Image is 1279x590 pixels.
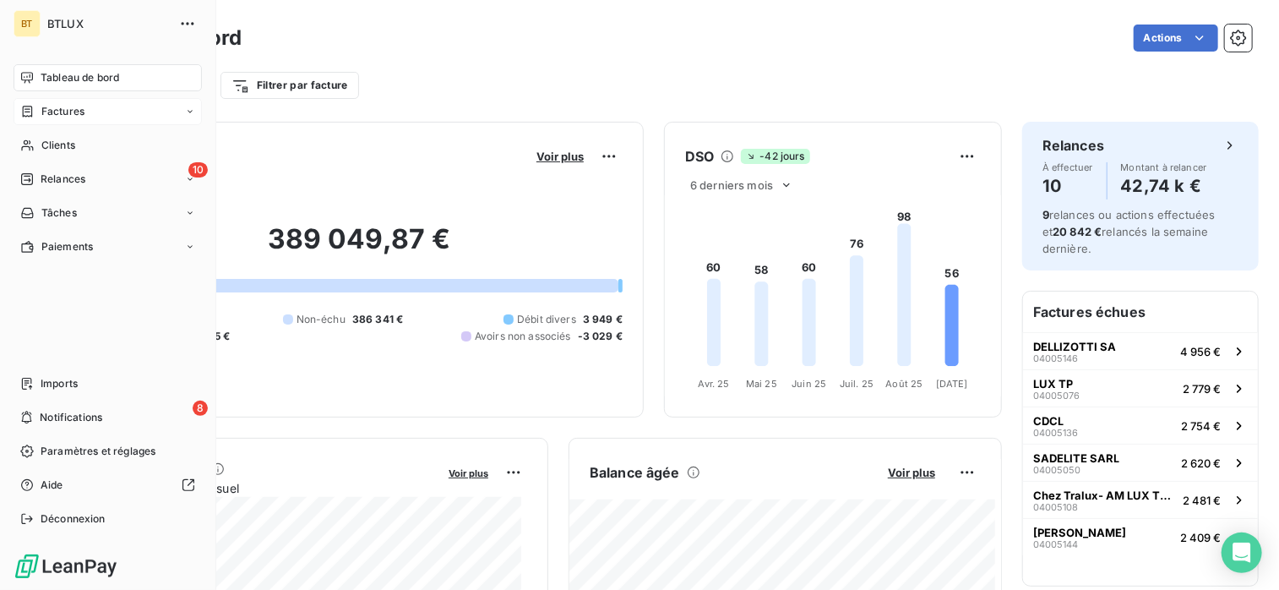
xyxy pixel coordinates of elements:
span: 10 [188,162,208,178]
tspan: Août 25 [885,378,923,390]
span: Tableau de bord [41,70,119,85]
button: SADELITE SARL040050502 620 € [1023,444,1258,481]
h2: 389 049,87 € [95,222,623,273]
span: Avoirs non associés [475,329,571,344]
span: Débit divers [517,312,576,327]
tspan: Juin 25 [792,378,826,390]
span: 3 949 € [583,312,623,327]
span: Voir plus [449,467,488,479]
span: relances ou actions effectuées et relancés la semaine dernière. [1042,208,1216,255]
img: Logo LeanPay [14,553,118,580]
button: Voir plus [883,465,940,480]
button: DELLIZOTTI SA040051464 956 € [1023,332,1258,369]
span: -3 029 € [578,329,623,344]
span: -42 jours [741,149,809,164]
span: DELLIZOTTI SA [1033,340,1116,353]
span: Factures [41,104,84,119]
tspan: Avr. 25 [699,378,730,390]
span: BTLUX [47,17,169,30]
tspan: Juil. 25 [840,378,874,390]
span: 386 341 € [352,312,403,327]
span: 04005108 [1033,502,1078,512]
span: Déconnexion [41,511,106,527]
span: 04005076 [1033,391,1080,401]
span: Imports [41,376,78,391]
div: BT [14,10,41,37]
tspan: [DATE] [936,378,968,390]
span: 9 [1042,208,1049,221]
h4: 42,74 k € [1121,172,1207,199]
span: 2 754 € [1181,419,1221,433]
span: Voir plus [536,150,584,163]
span: Montant à relancer [1121,162,1207,172]
button: Voir plus [531,149,589,164]
h6: Factures échues [1023,292,1258,332]
span: 04005136 [1033,428,1078,438]
span: 2 620 € [1181,456,1221,470]
span: Paramètres et réglages [41,444,155,459]
button: Actions [1134,25,1218,52]
span: 04005144 [1033,539,1078,549]
span: 2 779 € [1183,382,1221,396]
span: À effectuer [1042,162,1093,172]
span: [PERSON_NAME] [1033,526,1126,539]
button: Filtrer par facture [220,72,359,99]
span: Relances [41,172,85,187]
div: Open Intercom Messenger [1222,533,1262,573]
span: 8 [193,401,208,416]
button: LUX TP040050762 779 € [1023,369,1258,407]
span: Chez Tralux- AM LUX TP GIO TRALUX [1033,489,1176,502]
span: CDCL [1033,414,1064,428]
h6: DSO [685,146,714,167]
button: CDCL040051362 754 € [1023,407,1258,444]
span: Notifications [40,410,102,425]
span: LUX TP [1033,377,1073,391]
span: 04005146 [1033,353,1078,363]
button: Chez Tralux- AM LUX TP GIO TRALUX040051082 481 € [1023,481,1258,518]
span: Aide [41,478,63,493]
h6: Balance âgée [590,462,680,483]
span: Voir plus [888,466,935,479]
span: 2 481 € [1183,494,1221,507]
span: 6 derniers mois [690,178,773,192]
h4: 10 [1042,172,1093,199]
span: 20 842 € [1053,225,1102,238]
span: Clients [41,138,75,153]
span: 04005050 [1033,465,1080,475]
button: Voir plus [444,465,493,480]
a: Aide [14,472,202,499]
span: SADELITE SARL [1033,451,1119,465]
span: Chiffre d'affaires mensuel [95,479,437,497]
span: 2 409 € [1180,531,1221,544]
span: 4 956 € [1180,345,1221,358]
tspan: Mai 25 [746,378,777,390]
button: [PERSON_NAME]040051442 409 € [1023,518,1258,555]
span: Non-échu [297,312,346,327]
span: Tâches [41,205,77,221]
span: Paiements [41,239,93,254]
h6: Relances [1042,135,1104,156]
